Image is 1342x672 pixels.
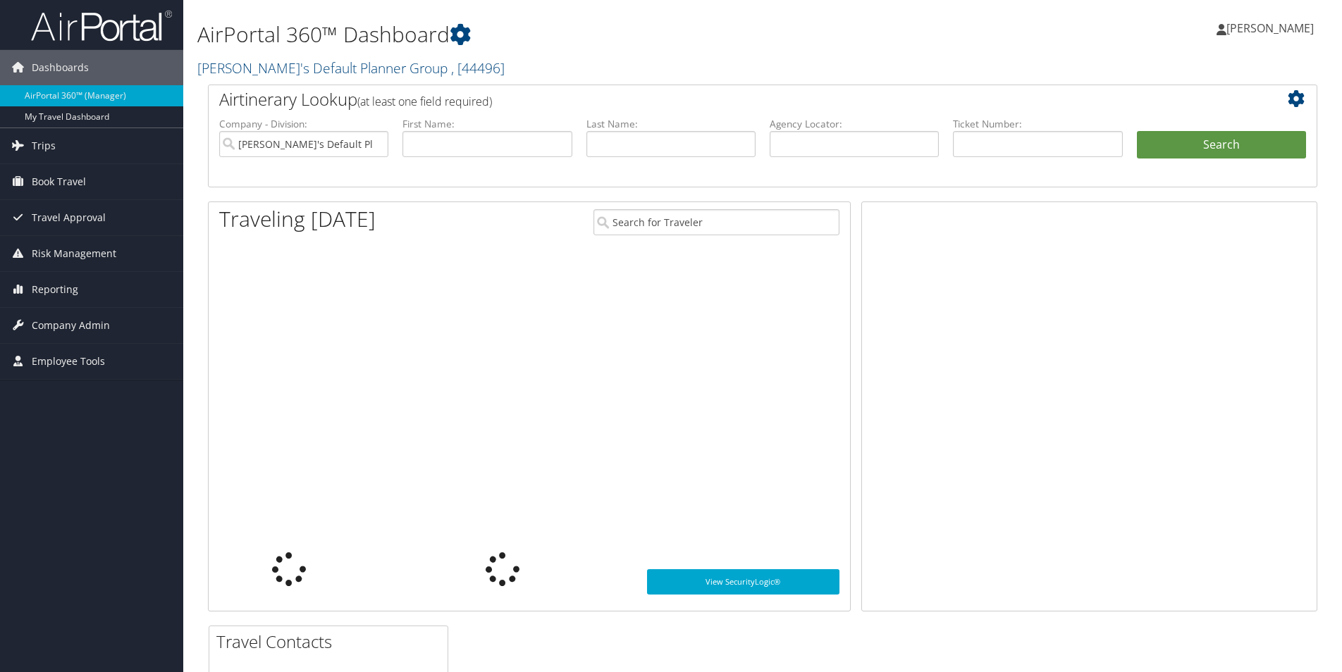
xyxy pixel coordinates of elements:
[32,164,86,199] span: Book Travel
[357,94,492,109] span: (at least one field required)
[219,117,388,131] label: Company - Division:
[593,209,839,235] input: Search for Traveler
[216,630,448,654] h2: Travel Contacts
[402,117,572,131] label: First Name:
[219,204,376,234] h1: Traveling [DATE]
[32,50,89,85] span: Dashboards
[32,272,78,307] span: Reporting
[32,344,105,379] span: Employee Tools
[32,236,116,271] span: Risk Management
[219,87,1214,111] h2: Airtinerary Lookup
[32,308,110,343] span: Company Admin
[32,128,56,163] span: Trips
[770,117,939,131] label: Agency Locator:
[31,9,172,42] img: airportal-logo.png
[197,20,951,49] h1: AirPortal 360™ Dashboard
[953,117,1122,131] label: Ticket Number:
[1226,20,1314,36] span: [PERSON_NAME]
[1217,7,1328,49] a: [PERSON_NAME]
[32,200,106,235] span: Travel Approval
[197,58,505,77] a: [PERSON_NAME]'s Default Planner Group
[1137,131,1306,159] button: Search
[451,58,505,77] span: , [ 44496 ]
[586,117,756,131] label: Last Name:
[647,569,839,595] a: View SecurityLogic®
